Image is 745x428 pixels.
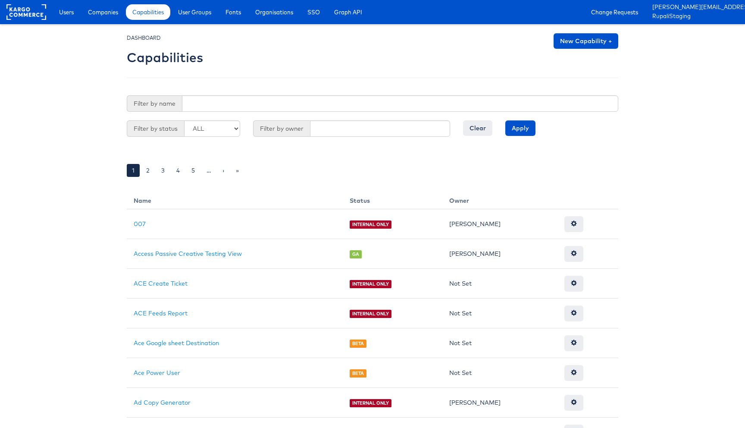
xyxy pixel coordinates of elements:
[249,4,300,20] a: Organisations
[505,120,535,136] input: Apply
[126,4,170,20] a: Capabilities
[442,299,557,328] td: Not Set
[652,3,739,12] a: [PERSON_NAME][EMAIL_ADDRESS][PERSON_NAME][DOMAIN_NAME]
[255,8,293,16] span: Organisations
[134,339,219,347] a: Ace Google sheet Destination
[343,189,442,209] th: Status
[127,50,203,65] h2: Capabilities
[350,310,392,318] span: INTERNAL ONLY
[442,239,557,269] td: [PERSON_NAME]
[350,250,362,258] span: GA
[231,164,244,177] a: »
[442,209,557,239] td: [PERSON_NAME]
[328,4,369,20] a: Graph API
[127,120,184,137] span: Filter by status
[134,280,188,287] a: ACE Create Ticket
[219,4,247,20] a: Fonts
[127,164,140,177] a: 1
[350,340,367,348] span: BETA
[442,388,557,418] td: [PERSON_NAME]
[350,280,392,288] span: INTERNAL ONLY
[350,369,367,378] span: BETA
[442,269,557,299] td: Not Set
[201,164,216,177] a: …
[301,4,326,20] a: SSO
[186,164,200,177] a: 5
[127,189,343,209] th: Name
[53,4,80,20] a: Users
[141,164,155,177] a: 2
[334,8,362,16] span: Graph API
[132,8,164,16] span: Capabilities
[442,328,557,358] td: Not Set
[127,35,161,41] small: DASHBOARD
[134,309,188,317] a: ACE Feeds Report
[88,8,118,16] span: Companies
[463,120,492,136] input: Clear
[59,8,74,16] span: Users
[134,399,191,406] a: Ad Copy Generator
[225,8,241,16] span: Fonts
[585,4,645,20] a: Change Requests
[253,120,310,137] span: Filter by owner
[217,164,229,177] a: ›
[442,189,557,209] th: Owner
[156,164,170,177] a: 3
[442,358,557,388] td: Not Set
[307,8,320,16] span: SSO
[350,220,392,229] span: INTERNAL ONLY
[134,220,146,228] a: 007
[81,4,125,20] a: Companies
[127,95,182,112] span: Filter by name
[171,164,185,177] a: 4
[350,399,392,407] span: INTERNAL ONLY
[172,4,218,20] a: User Groups
[554,33,618,49] a: New Capability +
[178,8,211,16] span: User Groups
[134,369,180,377] a: Ace Power User
[134,250,242,258] a: Access Passive Creative Testing View
[652,12,739,21] a: RupaliStaging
